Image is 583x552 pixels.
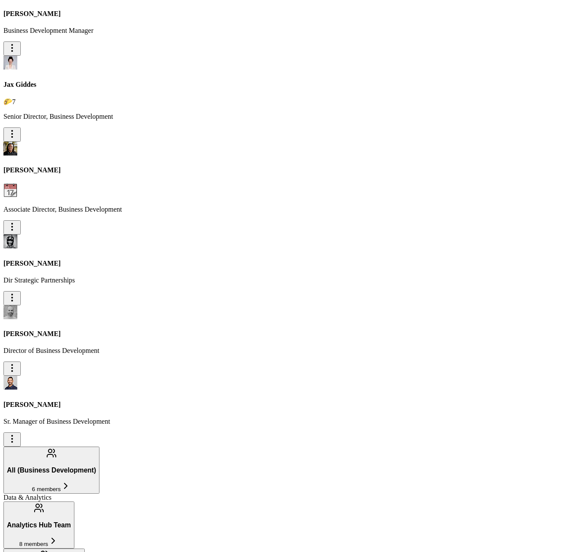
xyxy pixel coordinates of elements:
p: Associate Director, Business Development [3,206,573,213]
span: 7 [12,98,16,105]
p: Senior Director, Business Development [3,113,573,121]
h4: [PERSON_NAME] [3,166,573,174]
h4: [PERSON_NAME] [3,260,573,267]
h3: Analytics Hub Team [7,521,71,529]
h4: [PERSON_NAME] [3,330,573,338]
span: 6 members [32,486,61,492]
h3: All (Business Development) [7,466,96,474]
button: All (Business Development)6 members [3,447,99,494]
span: taco [3,98,12,105]
p: Director of Business Development [3,347,573,355]
span: 8 members [19,541,48,547]
p: Dir Strategic Partnerships [3,276,573,284]
button: Analytics Hub Team8 members [3,501,74,549]
p: Business Development Manager [3,27,573,35]
h4: [PERSON_NAME] [3,10,573,18]
h4: [PERSON_NAME] [3,401,573,409]
p: Sr. Manager of Business Development [3,418,573,425]
span: Data & Analytics [3,494,51,501]
h4: Jax Giddes [3,81,573,89]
